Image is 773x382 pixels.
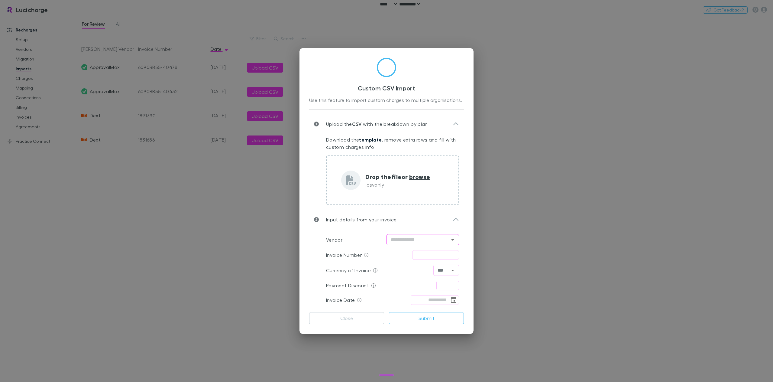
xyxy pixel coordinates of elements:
[326,136,459,151] p: Download the , remove extra rows and fill with custom charges info
[326,236,342,243] p: Vendor
[319,216,396,223] p: Input details from your invoice
[389,312,464,324] button: Submit
[326,251,362,259] p: Invoice Number
[309,96,464,104] div: Use this feature to import custom charges to multiple organisations.
[365,181,430,188] p: .csv only
[326,296,355,304] p: Invoice Date
[319,120,428,128] p: Upload the with the breakdown by plan
[359,137,382,143] a: template
[309,312,384,324] button: Close
[352,121,362,127] strong: CSV
[309,114,464,134] div: Upload theCSV with the breakdown by plan
[448,236,457,244] button: Open
[409,173,430,181] span: browse
[448,266,457,275] button: Open
[449,296,458,304] button: Choose date
[326,282,369,289] p: Payment Discount
[365,172,430,181] p: Drop the file or
[326,267,371,274] p: Currency of Invoice
[309,84,464,92] h3: Custom CSV Import
[309,210,464,229] div: Input details from your invoice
